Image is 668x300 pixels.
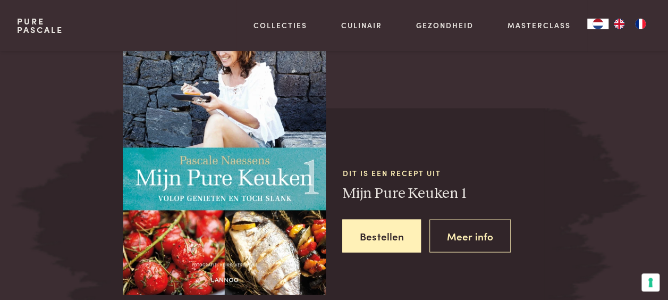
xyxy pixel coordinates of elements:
[507,20,570,31] a: Masterclass
[342,167,545,178] span: Dit is een recept uit
[608,19,651,29] ul: Language list
[342,219,421,253] a: Bestellen
[630,19,651,29] a: FR
[17,17,63,34] a: PurePascale
[253,20,307,31] a: Collecties
[608,19,630,29] a: EN
[587,19,608,29] div: Language
[429,219,511,253] a: Meer info
[641,273,659,291] button: Uw voorkeuren voor toestemming voor trackingtechnologieën
[341,20,382,31] a: Culinair
[342,184,545,203] h3: Mijn Pure Keuken 1
[416,20,473,31] a: Gezondheid
[587,19,651,29] aside: Language selected: Nederlands
[587,19,608,29] a: NL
